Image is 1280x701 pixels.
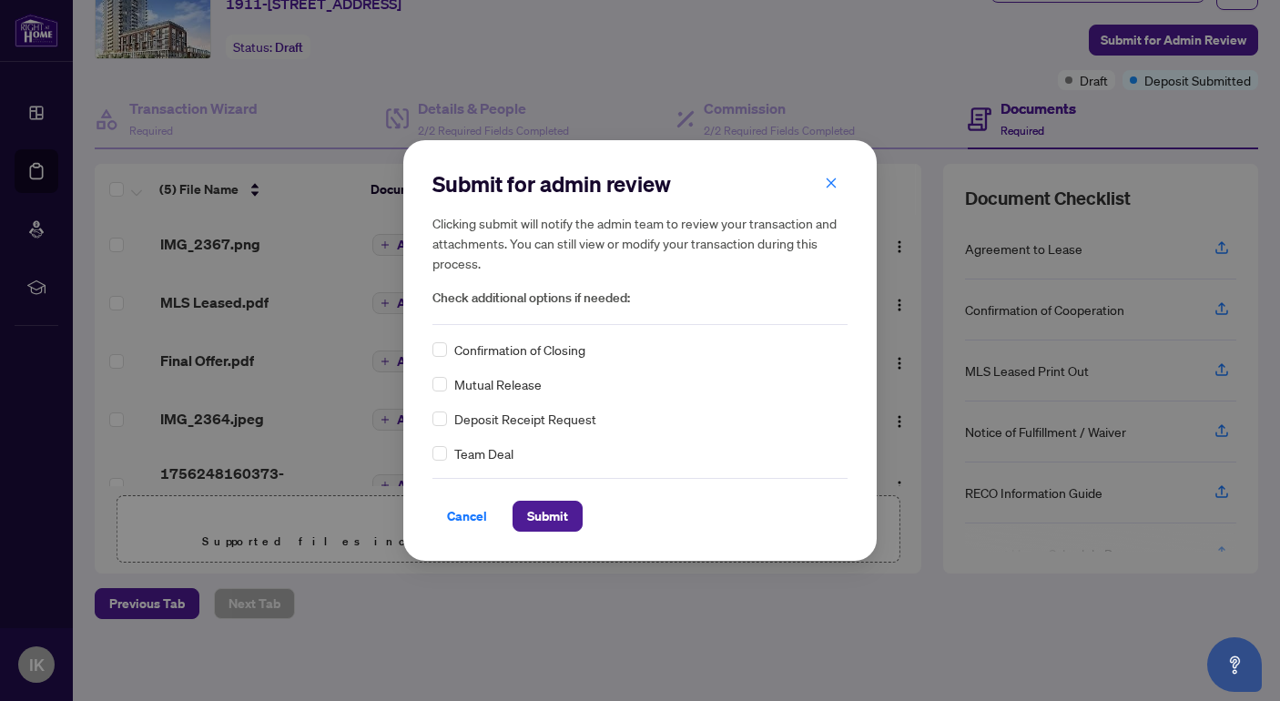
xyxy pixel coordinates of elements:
[432,501,502,532] button: Cancel
[447,502,487,531] span: Cancel
[825,177,838,189] span: close
[432,213,848,273] h5: Clicking submit will notify the admin team to review your transaction and attachments. You can st...
[432,288,848,309] span: Check additional options if needed:
[454,409,596,429] span: Deposit Receipt Request
[513,501,583,532] button: Submit
[454,443,513,463] span: Team Deal
[454,374,542,394] span: Mutual Release
[432,169,848,198] h2: Submit for admin review
[527,502,568,531] span: Submit
[1207,637,1262,692] button: Open asap
[454,340,585,360] span: Confirmation of Closing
